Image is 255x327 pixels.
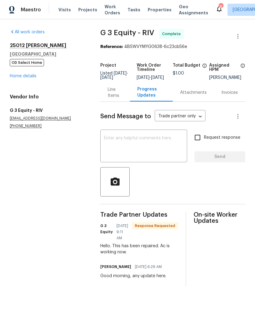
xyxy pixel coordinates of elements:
[100,63,116,68] h5: Project
[78,7,97,13] span: Projects
[137,86,165,98] div: Progress Updates
[10,59,44,66] span: OD Select Home
[209,75,245,80] div: [PERSON_NAME]
[180,90,207,96] div: Attachments
[148,7,172,13] span: Properties
[100,212,178,218] span: Trade Partner Updates
[179,4,208,16] span: Geo Assignments
[100,71,128,80] span: -
[155,112,205,122] div: Trade partner only
[194,212,245,224] span: On-site Worker Updates
[162,31,183,37] span: Complete
[10,107,86,113] h5: G 3 Equity - RIV
[209,63,238,72] h5: Assigned HPM
[10,94,86,100] h4: Vendor Info
[135,264,162,270] span: [DATE] 6:29 AM
[173,71,184,75] span: $1.00
[105,4,120,16] span: Work Orders
[100,44,245,50] div: 4BSWVYMYG0638-6c23cb56e
[137,75,150,80] span: [DATE]
[100,45,123,49] b: Reference:
[221,90,238,96] div: Invoices
[21,7,41,13] span: Maestro
[100,71,128,80] span: Listed
[100,243,178,255] div: Hello. This has been repaired. Ac is working now.
[137,75,164,80] span: -
[108,86,123,99] div: Line Items
[240,63,245,75] span: The hpm assigned to this work order.
[100,223,113,235] h6: G 3 Equity
[151,75,164,80] span: [DATE]
[204,134,240,141] span: Request response
[202,63,207,71] span: The total cost of line items that have been proposed by Opendoor. This sum includes line items th...
[173,63,200,68] h5: Total Budget
[100,29,154,36] span: G 3 Equity - RIV
[10,74,36,78] a: Home details
[114,71,127,75] span: [DATE]
[100,75,113,80] span: [DATE]
[132,223,178,229] span: Response Requested
[100,264,131,270] h6: [PERSON_NAME]
[116,223,128,241] span: [DATE] 9:11 AM
[219,4,223,10] div: 8
[100,273,166,279] div: Good morning, any update here.
[10,30,45,34] a: All work orders
[58,7,71,13] span: Visits
[127,8,140,12] span: Tasks
[137,63,173,72] h5: Work Order Timeline
[100,113,151,119] span: Send Message to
